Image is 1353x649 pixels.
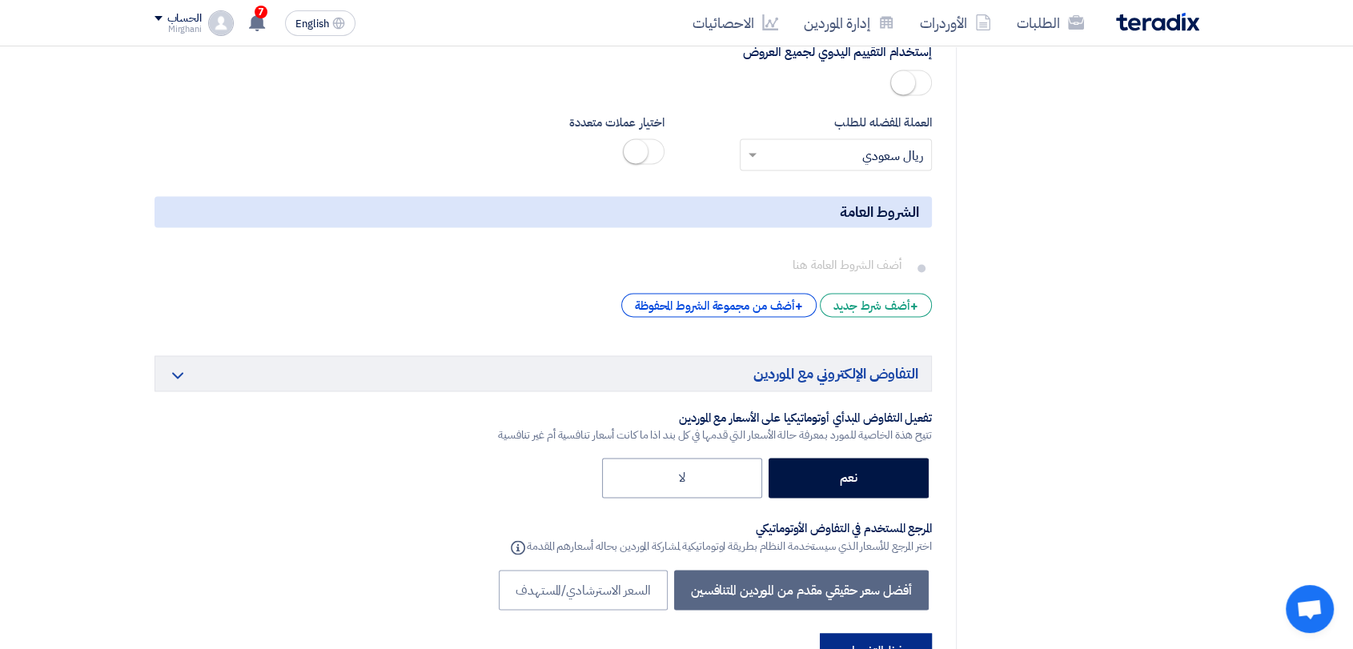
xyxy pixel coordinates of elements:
div: الحساب [167,12,202,26]
div: المرجع المستخدم في التفاوض الأوتوماتيكي [508,521,932,537]
img: profile_test.png [208,10,234,36]
label: اختيار عملات متعددة [421,114,664,132]
div: تتيح هذة الخاصية للمورد بمعرفة حالة الأسعار التي قدمها في كل بند اذا ما كانت أسعار تنافسية أم غير... [498,427,932,443]
a: الأوردرات [907,4,1004,42]
div: أضف من مجموعة الشروط المحفوظة [621,293,817,317]
div: اختر المرجع للأسعار الذي سيستخدمة النظام بطريقة اوتوماتيكية لمشاركة الموردين بحاله أسعارهم المقدمة [508,536,932,555]
div: أضف شرط جديد [820,293,932,317]
a: Open chat [1286,585,1334,633]
label: أفضل سعر حقيقي مقدم من الموردين المتنافسين [674,570,929,610]
a: إدارة الموردين [791,4,907,42]
span: 7 [255,6,267,18]
label: لا [602,458,762,498]
label: إستخدام التقييم اليدوي لجميع العروض [743,42,932,62]
span: + [795,297,803,316]
h5: التفاوض الإلكتروني مع الموردين [155,355,932,391]
div: Mirghani [155,25,202,34]
label: نعم [769,458,929,498]
h5: الشروط العامة [155,196,932,227]
label: العملة المفضله للطلب [689,114,932,132]
label: السعر الاسترشادي/المستهدف [499,570,668,610]
a: الاحصائيات [680,4,791,42]
span: English [295,18,329,30]
img: Teradix logo [1116,13,1199,31]
div: تفعيل التفاوض المبدأي أوتوماتيكيا على الأسعار مع الموردين [498,411,932,427]
input: أضف الشروط العامة هنا [167,250,909,280]
a: الطلبات [1004,4,1097,42]
button: English [285,10,355,36]
span: + [910,297,918,316]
